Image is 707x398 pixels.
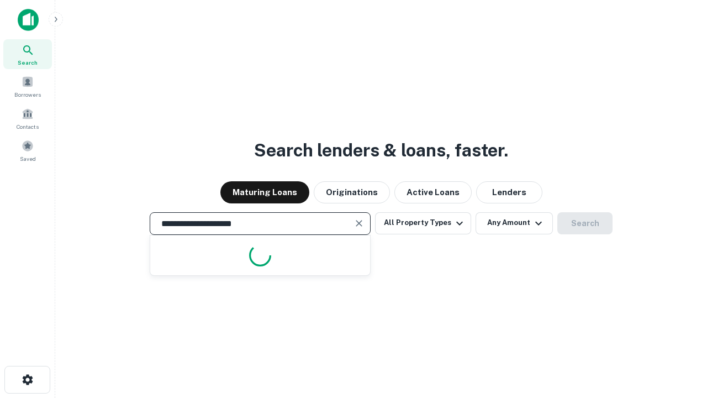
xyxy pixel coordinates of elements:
[652,310,707,363] iframe: Chat Widget
[3,39,52,69] a: Search
[476,212,553,234] button: Any Amount
[254,137,508,164] h3: Search lenders & loans, faster.
[18,58,38,67] span: Search
[3,103,52,133] a: Contacts
[14,90,41,99] span: Borrowers
[17,122,39,131] span: Contacts
[314,181,390,203] button: Originations
[20,154,36,163] span: Saved
[476,181,542,203] button: Lenders
[351,216,367,231] button: Clear
[3,135,52,165] a: Saved
[220,181,309,203] button: Maturing Loans
[18,9,39,31] img: capitalize-icon.png
[394,181,472,203] button: Active Loans
[375,212,471,234] button: All Property Types
[3,71,52,101] a: Borrowers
